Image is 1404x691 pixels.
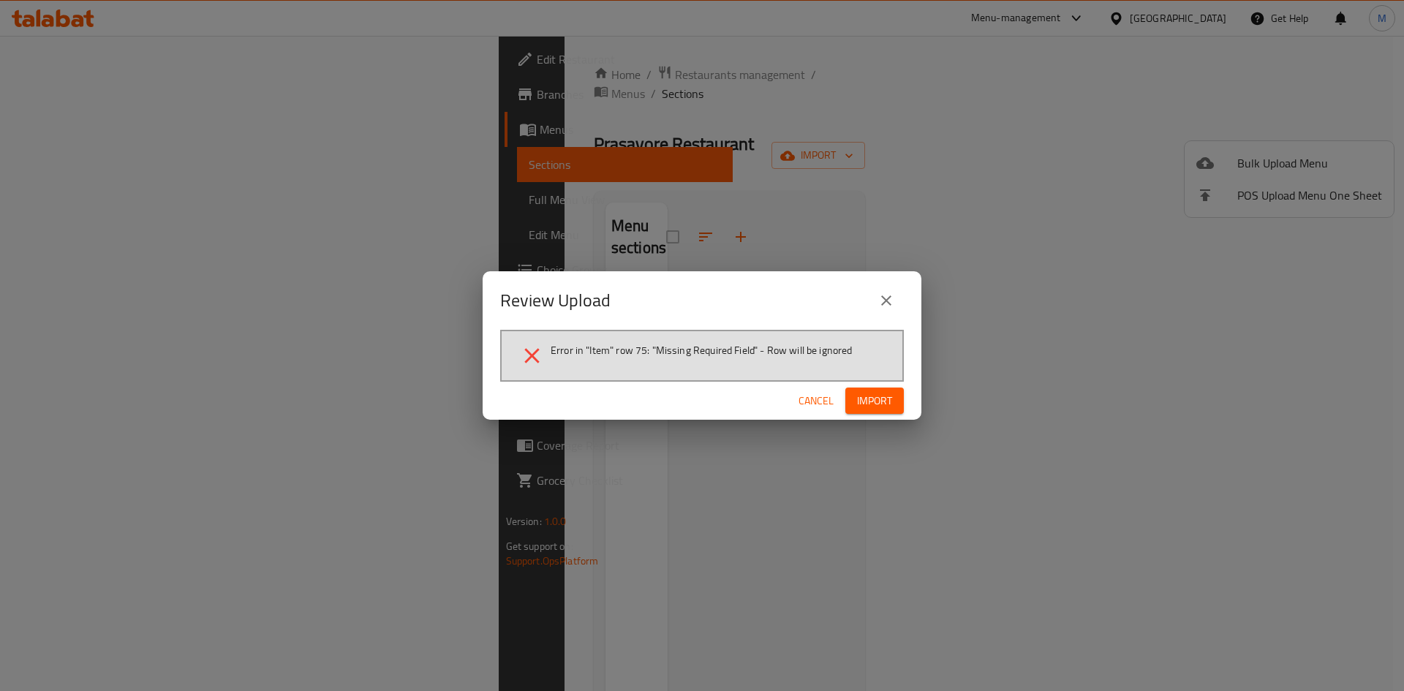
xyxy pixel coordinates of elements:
[500,289,611,312] h2: Review Upload
[845,388,904,415] button: Import
[551,343,853,358] span: Error in "Item" row 75: "Missing Required Field" - Row will be ignored
[857,392,892,410] span: Import
[869,283,904,318] button: close
[799,392,834,410] span: Cancel
[793,388,839,415] button: Cancel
